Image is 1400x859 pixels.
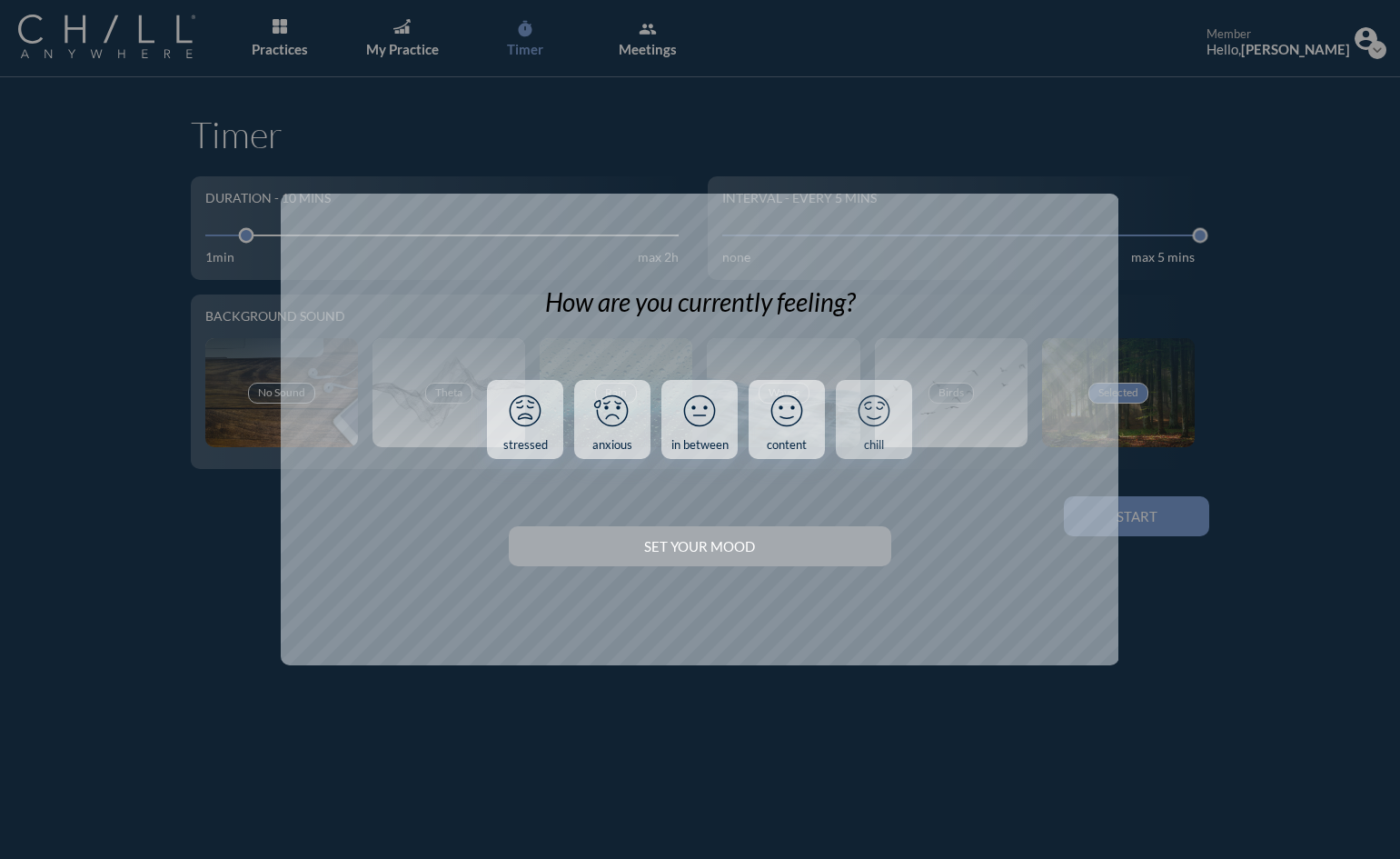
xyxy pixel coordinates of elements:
div: How are you currently feeling? [545,287,855,318]
a: content [749,380,825,460]
a: chill [836,380,912,460]
a: stressed [487,380,563,460]
div: content [767,438,807,453]
div: anxious [592,438,632,453]
a: in between [661,380,738,460]
div: chill [864,438,884,453]
a: anxious [574,380,650,460]
div: stressed [503,438,548,453]
div: in between [671,438,729,453]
